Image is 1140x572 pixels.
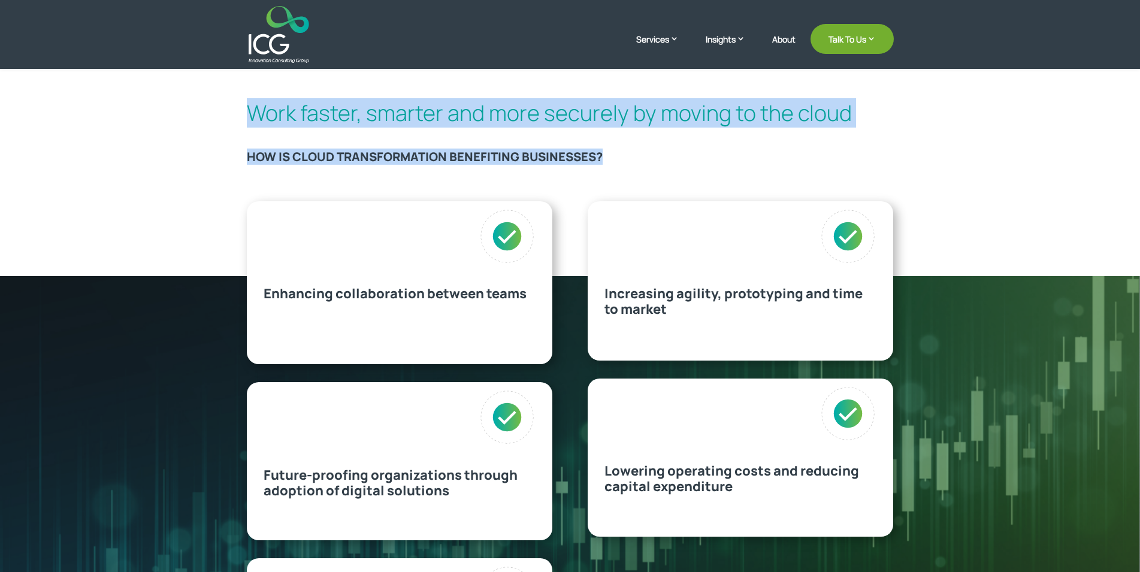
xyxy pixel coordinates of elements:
a: Insights [706,33,757,63]
b: HOW IS CLOUD TRANSFORMATION BENEFITING BUSINESSES? [247,149,603,165]
img: ICG [249,6,309,63]
a: About [772,35,796,63]
span: Future-proofing organizations through adoption of digital solutions [264,466,518,500]
a: Talk To Us [811,24,894,54]
span: Lowering operating costs and reducing capital expenditure [604,462,859,495]
a: Services [636,33,691,63]
iframe: Chat Widget [1080,515,1140,572]
span: Increasing agility, prototyping and time to market [604,285,863,318]
h2: Work faster, smarter and more securely by moving to the cloud [247,100,894,132]
span: Enhancing collaboration between teams [264,285,527,302]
